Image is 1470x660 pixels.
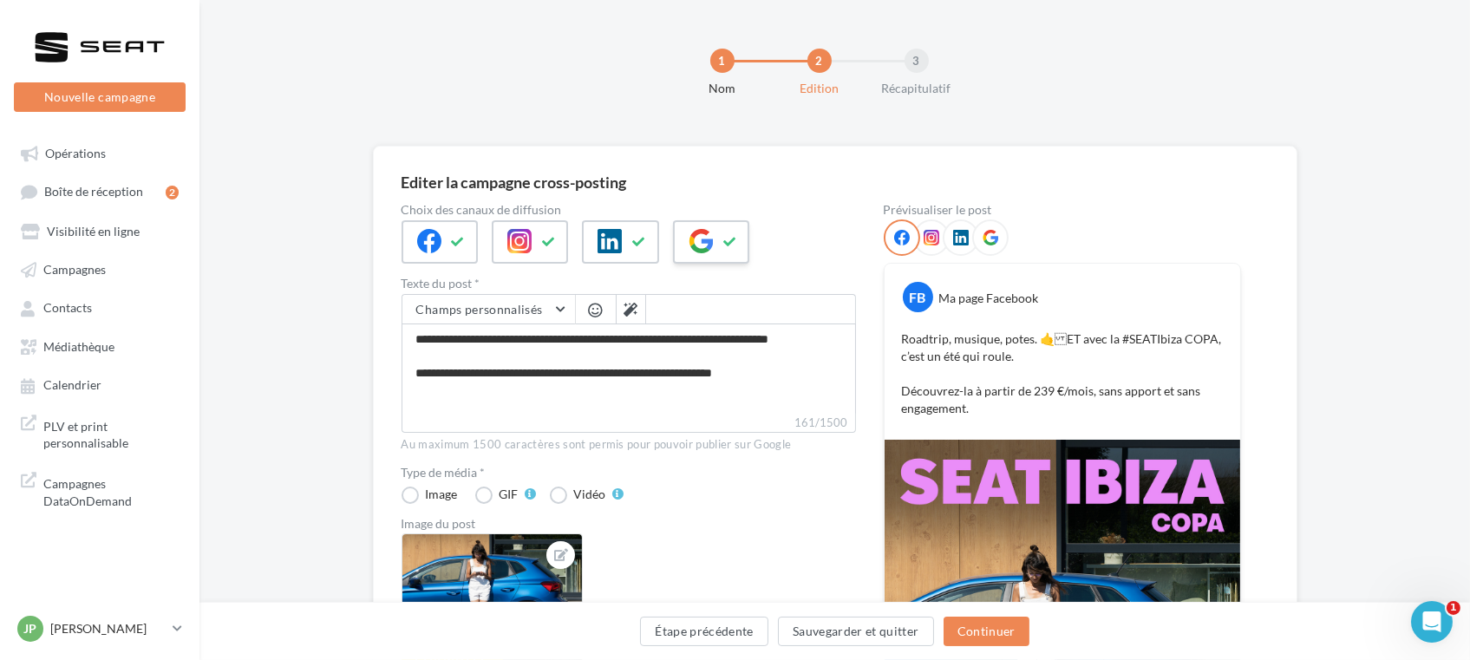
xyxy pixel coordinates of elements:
label: Choix des canaux de diffusion [402,204,856,216]
div: Image du post [402,518,856,530]
span: Opérations [45,146,106,160]
iframe: Intercom live chat [1411,601,1453,643]
a: Opérations [10,137,189,168]
button: Continuer [944,617,1029,646]
span: Médiathèque [43,339,114,354]
span: Contacts [43,301,92,316]
span: PLV et print personnalisable [43,415,179,452]
span: Calendrier [43,378,101,393]
button: Nouvelle campagne [14,82,186,112]
a: Boîte de réception2 [10,175,189,207]
span: JP [24,620,37,637]
div: Prévisualiser le post [884,204,1241,216]
p: Roadtrip, musique, potes. 🤙 ET avec la #SEATIbiza COPA, c’est un été qui roule. Découvrez-la à pa... [902,330,1223,417]
div: FB [903,282,933,312]
div: 3 [905,49,929,73]
a: Médiathèque [10,330,189,362]
div: 2 [166,186,179,199]
div: Editer la campagne cross-posting [402,174,627,190]
p: [PERSON_NAME] [50,620,166,637]
button: Champs personnalisés [402,295,575,324]
a: Campagnes [10,253,189,284]
label: 161/1500 [402,414,856,433]
div: Au maximum 1500 caractères sont permis pour pouvoir publier sur Google [402,437,856,453]
span: Boîte de réception [44,185,143,199]
span: Champs personnalisés [416,302,543,317]
div: GIF [500,488,519,500]
div: Ma page Facebook [939,290,1039,307]
span: Campagnes [43,262,106,277]
div: Récapitulatif [861,80,972,97]
span: Visibilité en ligne [47,224,140,239]
span: 1 [1447,601,1460,615]
div: Image [426,488,458,500]
span: Campagnes DataOnDemand [43,472,179,509]
button: Sauvegarder et quitter [778,617,934,646]
a: JP [PERSON_NAME] [14,612,186,645]
div: Edition [764,80,875,97]
a: PLV et print personnalisable [10,408,189,459]
div: Nom [667,80,778,97]
button: Étape précédente [640,617,768,646]
div: 2 [807,49,832,73]
a: Contacts [10,291,189,323]
label: Type de média * [402,467,856,479]
div: Vidéo [574,488,606,500]
a: Visibilité en ligne [10,215,189,246]
a: Campagnes DataOnDemand [10,465,189,516]
a: Calendrier [10,369,189,400]
div: 1 [710,49,735,73]
label: Texte du post * [402,278,856,290]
